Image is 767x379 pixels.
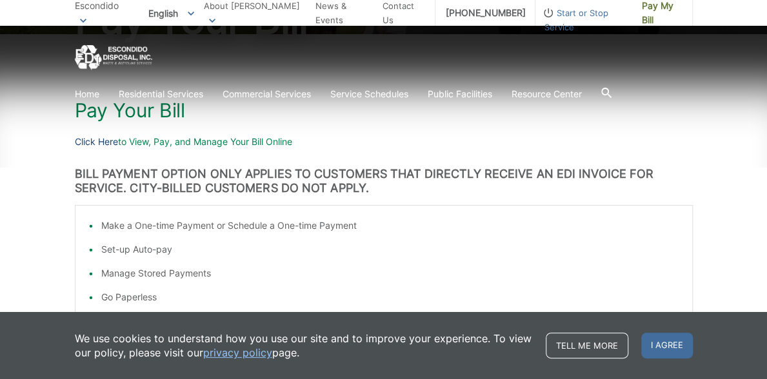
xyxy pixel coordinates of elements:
[139,3,204,24] span: English
[101,219,679,233] li: Make a One-time Payment or Schedule a One-time Payment
[75,135,693,149] p: to View, Pay, and Manage Your Bill Online
[75,45,152,70] a: EDCD logo. Return to the homepage.
[101,242,679,257] li: Set-up Auto-pay
[119,87,203,101] a: Residential Services
[101,266,679,280] li: Manage Stored Payments
[75,99,693,122] h1: Pay Your Bill
[75,167,693,195] h3: BILL PAYMENT OPTION ONLY APPLIES TO CUSTOMERS THAT DIRECTLY RECEIVE AN EDI INVOICE FOR SERVICE. C...
[75,135,118,149] a: Click Here
[75,87,99,101] a: Home
[512,87,582,101] a: Resource Center
[203,345,272,360] a: privacy policy
[641,333,693,358] span: I agree
[75,331,533,360] p: We use cookies to understand how you use our site and to improve your experience. To view our pol...
[101,290,679,304] li: Go Paperless
[223,87,311,101] a: Commercial Services
[330,87,408,101] a: Service Schedules
[428,87,492,101] a: Public Facilities
[546,333,628,358] a: Tell me more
